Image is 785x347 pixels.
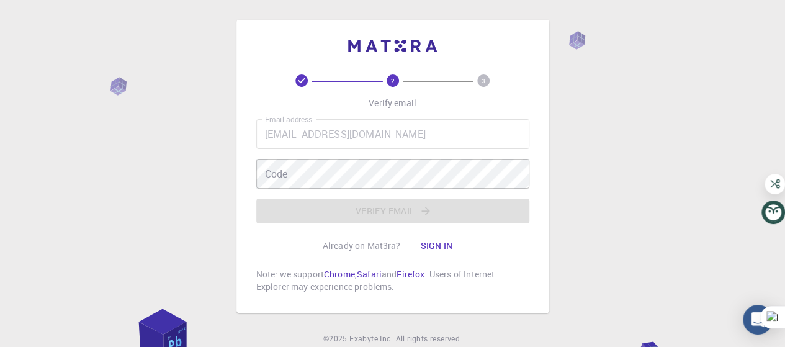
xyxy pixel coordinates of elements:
[410,233,462,258] button: Sign in
[357,268,382,280] a: Safari
[743,305,773,335] div: Open Intercom Messenger
[482,76,485,85] text: 3
[349,333,393,345] a: Exabyte Inc.
[324,268,355,280] a: Chrome
[397,268,424,280] a: Firefox
[391,76,395,85] text: 2
[349,333,393,343] span: Exabyte Inc.
[265,114,312,125] label: Email address
[256,268,529,293] p: Note: we support , and . Users of Internet Explorer may experience problems.
[323,240,401,252] p: Already on Mat3ra?
[369,97,416,109] p: Verify email
[395,333,462,345] span: All rights reserved.
[323,333,349,345] span: © 2025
